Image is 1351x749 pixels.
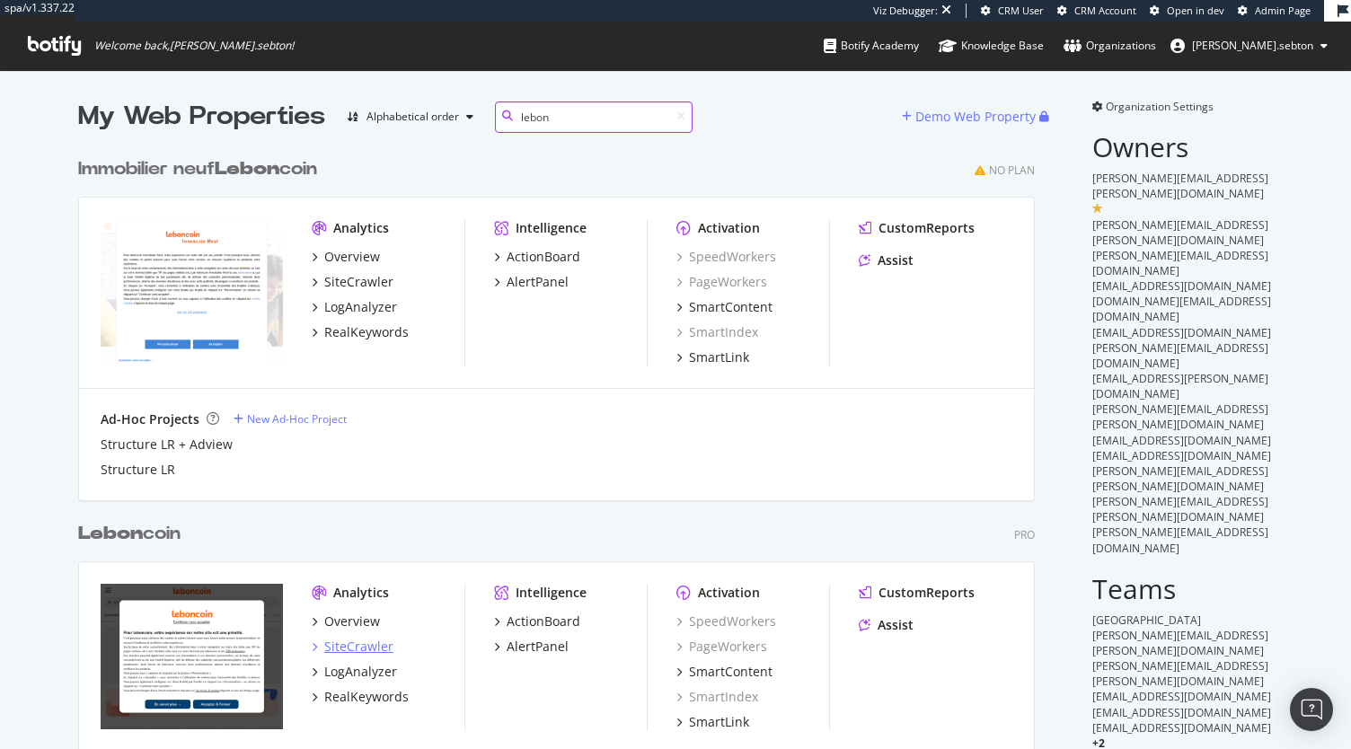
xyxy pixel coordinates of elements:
[312,612,380,630] a: Overview
[939,22,1044,70] a: Knowledge Base
[1092,371,1268,401] span: [EMAIL_ADDRESS][PERSON_NAME][DOMAIN_NAME]
[1092,278,1271,294] span: [EMAIL_ADDRESS][DOMAIN_NAME]
[494,638,569,656] a: AlertPanel
[1092,217,1268,248] span: [PERSON_NAME][EMAIL_ADDRESS][PERSON_NAME][DOMAIN_NAME]
[94,39,294,53] span: Welcome back, [PERSON_NAME].sebton !
[1064,22,1156,70] a: Organizations
[689,713,749,731] div: SmartLink
[324,612,380,630] div: Overview
[333,584,389,602] div: Analytics
[1092,574,1273,604] h2: Teams
[824,37,919,55] div: Botify Academy
[1092,494,1268,524] span: [PERSON_NAME][EMAIL_ADDRESS][PERSON_NAME][DOMAIN_NAME]
[312,248,380,266] a: Overview
[312,273,393,291] a: SiteCrawler
[78,521,181,547] div: coin
[312,638,393,656] a: SiteCrawler
[698,219,760,237] div: Activation
[101,436,233,454] div: Structure LR + Adview
[516,584,587,602] div: Intelligence
[1092,524,1268,555] span: [PERSON_NAME][EMAIL_ADDRESS][DOMAIN_NAME]
[234,411,347,427] a: New Ad-Hoc Project
[494,612,580,630] a: ActionBoard
[1092,628,1268,658] span: [PERSON_NAME][EMAIL_ADDRESS][PERSON_NAME][DOMAIN_NAME]
[78,99,325,135] div: My Web Properties
[507,273,569,291] div: AlertPanel
[312,663,397,681] a: LogAnalyzer
[247,411,347,427] div: New Ad-Hoc Project
[1255,4,1311,17] span: Admin Page
[676,248,776,266] a: SpeedWorkers
[1167,4,1224,17] span: Open in dev
[676,612,776,630] div: SpeedWorkers
[859,219,975,237] a: CustomReports
[824,22,919,70] a: Botify Academy
[676,323,758,341] a: SmartIndex
[1092,689,1271,704] span: [EMAIL_ADDRESS][DOMAIN_NAME]
[676,688,758,706] div: SmartIndex
[1064,37,1156,55] div: Organizations
[1092,463,1268,494] span: [PERSON_NAME][EMAIL_ADDRESS][PERSON_NAME][DOMAIN_NAME]
[939,37,1044,55] div: Knowledge Base
[676,663,773,681] a: SmartContent
[78,524,143,542] b: Lebon
[1092,658,1268,689] span: [PERSON_NAME][EMAIL_ADDRESS][PERSON_NAME][DOMAIN_NAME]
[676,638,767,656] a: PageWorkers
[333,219,389,237] div: Analytics
[1238,4,1311,18] a: Admin Page
[1074,4,1136,17] span: CRM Account
[312,688,409,706] a: RealKeywords
[1092,248,1268,278] span: [PERSON_NAME][EMAIL_ADDRESS][DOMAIN_NAME]
[1092,401,1268,432] span: [PERSON_NAME][EMAIL_ADDRESS][PERSON_NAME][DOMAIN_NAME]
[1092,705,1271,720] span: [EMAIL_ADDRESS][DOMAIN_NAME]
[507,612,580,630] div: ActionBoard
[1014,527,1035,542] div: Pro
[859,584,975,602] a: CustomReports
[1106,99,1214,114] span: Organization Settings
[101,410,199,428] div: Ad-Hoc Projects
[215,160,279,178] b: Lebon
[78,156,317,182] div: Immobilier neuf coin
[676,273,767,291] a: PageWorkers
[689,348,749,366] div: SmartLink
[878,251,914,269] div: Assist
[1092,340,1268,371] span: [PERSON_NAME][EMAIL_ADDRESS][DOMAIN_NAME]
[1150,4,1224,18] a: Open in dev
[915,108,1036,126] div: Demo Web Property
[324,323,409,341] div: RealKeywords
[101,584,283,729] img: leboncoin.fr
[1290,688,1333,731] div: Open Intercom Messenger
[495,101,693,133] input: Search
[1092,325,1271,340] span: [EMAIL_ADDRESS][DOMAIN_NAME]
[516,219,587,237] div: Intelligence
[507,638,569,656] div: AlertPanel
[324,273,393,291] div: SiteCrawler
[1192,38,1313,53] span: anne.sebton
[324,248,380,266] div: Overview
[324,638,393,656] div: SiteCrawler
[676,713,749,731] a: SmartLink
[312,323,409,341] a: RealKeywords
[981,4,1044,18] a: CRM User
[989,163,1035,178] div: No Plan
[873,4,938,18] div: Viz Debugger:
[78,156,324,182] a: Immobilier neufLeboncoin
[324,298,397,316] div: LogAnalyzer
[1092,433,1271,448] span: [EMAIL_ADDRESS][DOMAIN_NAME]
[101,461,175,479] a: Structure LR
[1092,294,1271,324] span: [DOMAIN_NAME][EMAIL_ADDRESS][DOMAIN_NAME]
[1092,171,1268,201] span: [PERSON_NAME][EMAIL_ADDRESS][PERSON_NAME][DOMAIN_NAME]
[878,616,914,634] div: Assist
[1156,31,1342,60] button: [PERSON_NAME].sebton
[698,584,760,602] div: Activation
[324,663,397,681] div: LogAnalyzer
[78,521,188,547] a: Leboncoin
[859,616,914,634] a: Assist
[879,219,975,237] div: CustomReports
[1057,4,1136,18] a: CRM Account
